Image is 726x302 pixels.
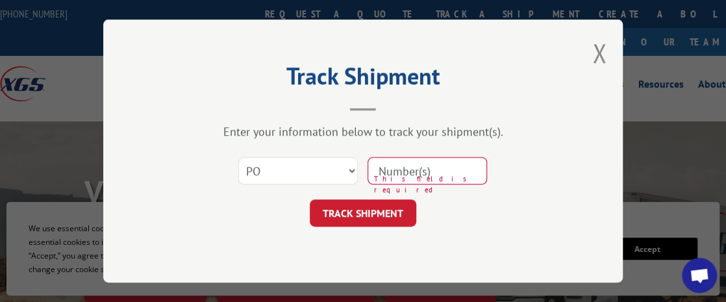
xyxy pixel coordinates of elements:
input: Number(s) [368,157,487,184]
h2: Track Shipment [168,67,558,92]
button: Close modal [592,36,607,70]
span: This field is required [374,173,487,195]
button: TRACK SHIPMENT [310,199,416,227]
div: Enter your information below to track your shipment(s). [168,124,558,139]
a: Open chat [682,258,717,293]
